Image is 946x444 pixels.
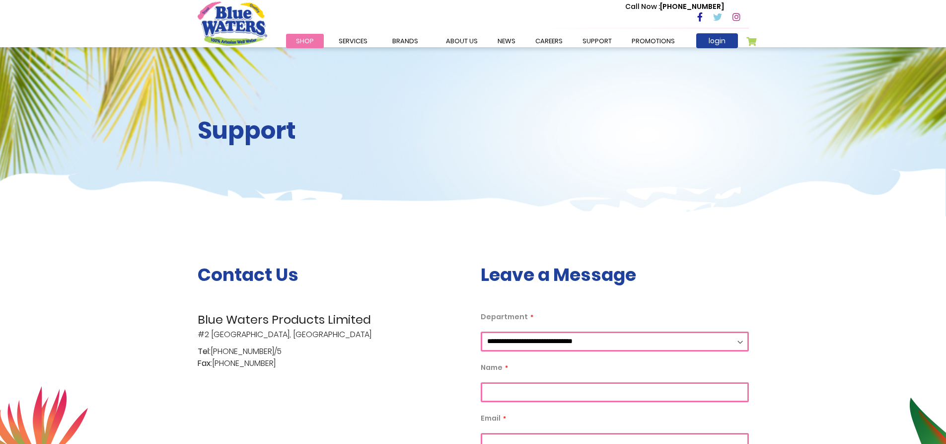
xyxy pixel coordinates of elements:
[198,116,466,145] h2: Support
[481,312,528,322] span: Department
[481,264,749,285] h3: Leave a Message
[625,1,660,11] span: Call Now :
[329,34,377,48] a: Services
[488,34,525,48] a: News
[198,1,267,45] a: store logo
[392,36,418,46] span: Brands
[198,311,466,341] p: #2 [GEOGRAPHIC_DATA], [GEOGRAPHIC_DATA]
[198,264,466,285] h3: Contact Us
[198,346,466,369] p: [PHONE_NUMBER]/5 [PHONE_NUMBER]
[573,34,622,48] a: support
[382,34,428,48] a: Brands
[286,34,324,48] a: Shop
[296,36,314,46] span: Shop
[436,34,488,48] a: about us
[525,34,573,48] a: careers
[481,413,501,423] span: Email
[696,33,738,48] a: login
[481,362,503,372] span: Name
[198,311,466,329] span: Blue Waters Products Limited
[625,1,724,12] p: [PHONE_NUMBER]
[198,357,212,369] span: Fax:
[339,36,367,46] span: Services
[622,34,685,48] a: Promotions
[198,346,211,357] span: Tel:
